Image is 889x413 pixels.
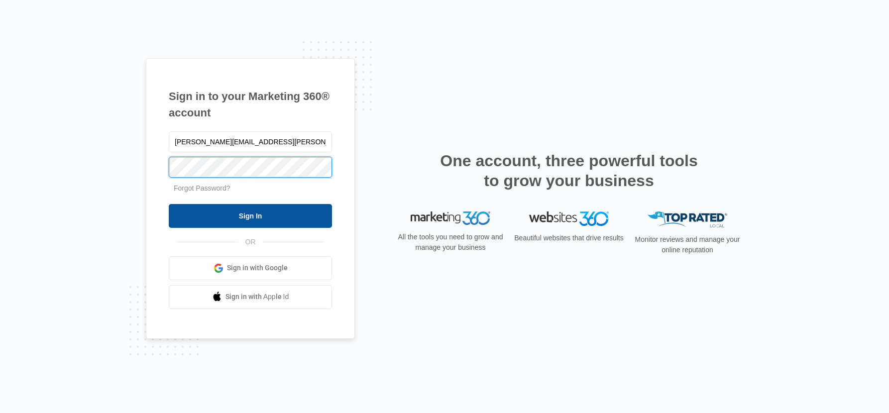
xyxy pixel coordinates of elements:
[395,232,506,253] p: All the tools you need to grow and manage your business
[169,204,332,228] input: Sign In
[169,131,332,152] input: Email
[169,285,332,309] a: Sign in with Apple Id
[227,263,288,273] span: Sign in with Google
[174,184,230,192] a: Forgot Password?
[632,234,743,255] p: Monitor reviews and manage your online reputation
[169,88,332,121] h1: Sign in to your Marketing 360® account
[529,211,609,226] img: Websites 360
[169,256,332,280] a: Sign in with Google
[437,151,701,191] h2: One account, three powerful tools to grow your business
[225,292,289,302] span: Sign in with Apple Id
[513,233,625,243] p: Beautiful websites that drive results
[411,211,490,225] img: Marketing 360
[238,237,263,247] span: OR
[648,211,727,228] img: Top Rated Local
